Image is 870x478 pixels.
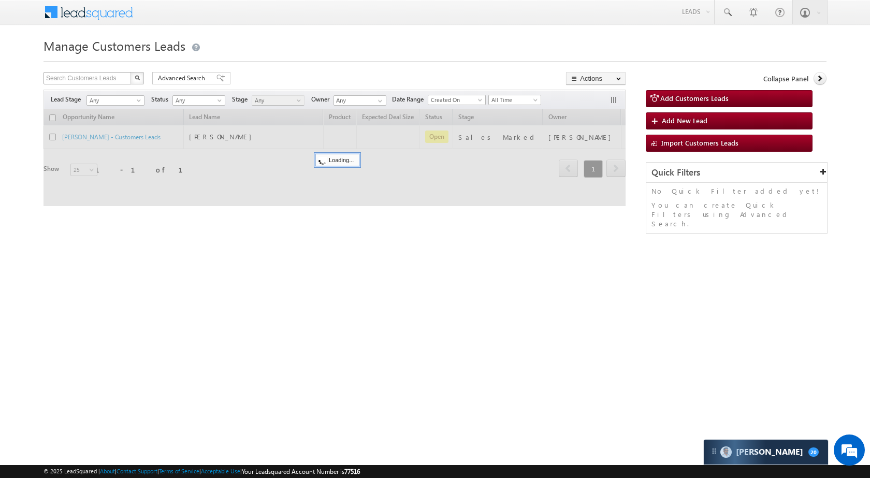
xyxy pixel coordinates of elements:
span: Manage Customers Leads [44,37,185,54]
span: Lead Stage [51,95,85,104]
span: Advanced Search [158,74,208,83]
a: Show All Items [372,96,385,106]
a: Any [86,95,144,106]
p: You can create Quick Filters using Advanced Search. [651,200,822,228]
span: Status [151,95,172,104]
a: All Time [488,95,541,105]
span: Add New Lead [662,116,707,125]
a: Created On [428,95,486,105]
p: No Quick Filter added yet! [651,186,822,196]
span: Created On [428,95,482,105]
span: Import Customers Leads [661,138,738,147]
span: Date Range [392,95,428,104]
span: © 2025 LeadSquared | | | | | [44,467,360,476]
img: carter-drag [710,447,718,455]
span: Collapse Panel [763,74,808,83]
div: Loading... [315,154,359,166]
span: Any [173,96,222,105]
span: All Time [489,95,538,105]
button: Actions [566,72,626,85]
div: carter-dragCarter[PERSON_NAME]20 [703,439,829,465]
input: Type to Search [334,95,386,106]
a: Any [252,95,304,106]
div: Quick Filters [646,163,827,183]
div: Minimize live chat window [170,5,195,30]
a: Contact Support [117,468,157,474]
span: Any [252,96,301,105]
span: Stage [232,95,252,104]
img: Search [135,75,140,80]
textarea: Type your message and hit 'Enter' [13,96,189,310]
div: Chat with us now [54,54,174,68]
a: Acceptable Use [201,468,240,474]
span: Your Leadsquared Account Number is [242,468,360,475]
a: Terms of Service [159,468,199,474]
span: Owner [311,95,334,104]
span: Add Customers Leads [660,94,729,103]
a: About [100,468,115,474]
span: 20 [808,447,819,457]
span: Any [87,96,141,105]
span: 77516 [344,468,360,475]
a: Any [172,95,225,106]
em: Start Chat [141,319,188,333]
img: d_60004797649_company_0_60004797649 [18,54,44,68]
